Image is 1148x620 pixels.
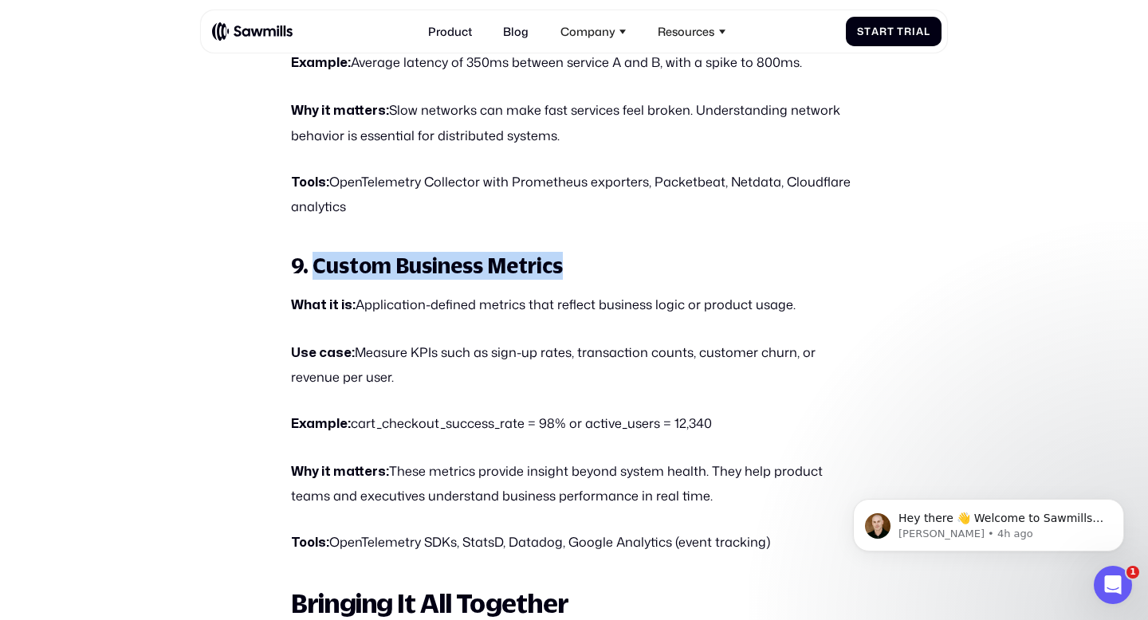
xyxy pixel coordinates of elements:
p: OpenTelemetry SDKs, StatsD, Datadog, Google Analytics (event tracking) [291,530,858,555]
p: Measure KPIs such as sign-up rates, transaction counts, customer churn, or revenue per user. [291,340,858,388]
span: 1 [1126,566,1139,579]
strong: Use case: [291,347,355,359]
span: l [924,26,930,37]
p: Application-defined metrics that reflect business logic or product usage. [291,292,858,317]
span: a [916,26,924,37]
p: Message from Winston, sent 4h ago [69,61,275,76]
span: t [887,26,894,37]
strong: Why it matters: [291,465,389,478]
span: r [879,26,887,37]
a: Blog [494,16,537,47]
span: T [897,26,904,37]
div: Company [552,16,635,47]
strong: Tools: [291,536,329,549]
a: Product [419,16,481,47]
span: r [904,26,912,37]
iframe: Intercom notifications message [829,465,1148,577]
span: Hey there 👋 Welcome to Sawmills. The smart telemetry management platform that solves cost, qualit... [69,46,274,138]
div: Resources [650,16,735,47]
a: StartTrial [846,17,942,46]
span: a [871,26,879,37]
strong: Example: [291,57,351,69]
strong: What it is: [291,299,356,312]
strong: 9. Custom Business Metrics [291,253,563,277]
p: OpenTelemetry Collector with Prometheus exporters, Packetbeat, Netdata, Cloudflare analytics [291,170,858,218]
p: Average latency of 350ms between service A and B, with a spike to 800ms. [291,50,858,75]
strong: Bringing It All Together [291,588,569,618]
span: t [864,26,871,37]
iframe: Intercom live chat [1094,566,1132,604]
strong: Tools: [291,176,329,189]
span: S [857,26,864,37]
div: Resources [658,25,714,38]
strong: Example: [291,418,351,430]
div: Company [560,25,615,38]
span: i [912,26,916,37]
p: cart_checkout_success_rate = 98% or active_users = 12,340 [291,411,858,436]
strong: Why it matters: [291,104,389,117]
p: These metrics provide insight beyond system health. They help product teams and executives unders... [291,459,858,507]
p: Slow networks can make fast services feel broken. Understanding network behavior is essential for... [291,98,858,146]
